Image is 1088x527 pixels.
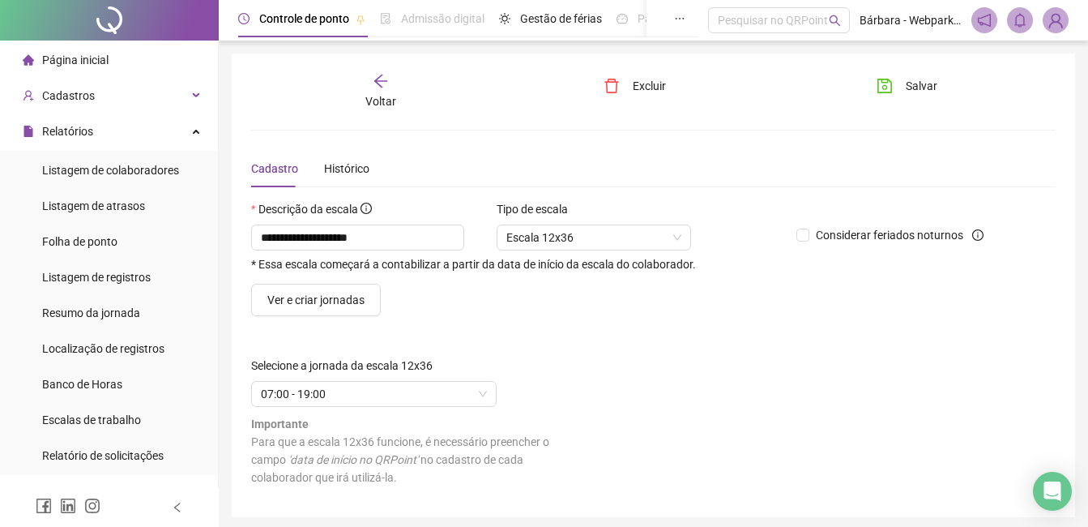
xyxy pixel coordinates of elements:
span: left [172,502,183,513]
span: 'data de início no QRPoint' [288,453,418,466]
span: info-circle [972,229,983,241]
span: notification [977,13,992,28]
span: Cadastros [42,89,95,102]
span: Descrição da escala [258,203,358,216]
span: Considerar feriados noturnos [809,226,970,244]
span: Relatórios [42,125,93,138]
span: Relatório de solicitações [42,449,164,462]
span: Resumo da jornada [42,306,140,319]
span: Importante [251,418,309,431]
span: Bárbara - Webpark estacionamentos [860,11,962,29]
label: Tipo de escala [497,200,578,218]
span: Admissão digital [401,12,484,25]
span: pushpin [356,15,365,24]
span: Salvar [906,77,937,95]
span: Página inicial [42,54,109,66]
button: Excluir [591,73,678,99]
span: Folha de ponto [42,235,117,248]
span: home [23,54,34,66]
span: user-add [23,90,34,101]
span: Painel do DP [638,12,701,25]
span: ellipsis [674,13,685,24]
span: 07:00 - 19:00 [261,382,487,406]
img: 80825 [1043,8,1068,32]
span: Listagem de registros [42,271,151,284]
span: Gestão de férias [520,12,602,25]
span: clock-circle [238,13,250,24]
span: Voltar [365,95,396,108]
button: Ver e criar jornadas [251,284,381,316]
span: Para que a escala 12x36 funcione, é necessário preencher o campo [251,435,549,466]
span: Localização de registros [42,342,164,355]
span: Escalas de trabalho [42,413,141,426]
div: Histórico [324,160,369,178]
label: Selecione a jornada da escala 12x36 [251,357,443,375]
div: Open Intercom Messenger [1033,472,1072,511]
span: Banco de Horas [42,378,122,391]
span: linkedin [60,498,76,514]
span: instagram [84,498,100,514]
span: no cadastro de cada colaborador que irá utilizá-la. [251,453,523,484]
span: info-circle [361,203,372,214]
span: Ver e criar jornadas [267,291,365,309]
span: Escala 12x36 [506,225,681,250]
button: Salvar [864,73,949,99]
span: * Essa escala começará a contabilizar a partir da data de início da escala do colaborador. [251,259,696,271]
span: save [877,78,893,94]
span: Cadastro [251,162,298,175]
span: delete [604,78,620,94]
span: file-done [380,13,391,24]
span: file [23,126,34,137]
span: Excluir [633,77,666,95]
span: Controle de ponto [259,12,349,25]
span: Listagem de colaboradores [42,164,179,177]
span: bell [1013,13,1027,28]
span: dashboard [617,13,628,24]
span: sun [499,13,510,24]
span: arrow-left [373,73,389,89]
span: facebook [36,498,52,514]
span: Listagem de atrasos [42,199,145,212]
span: search [829,15,841,27]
